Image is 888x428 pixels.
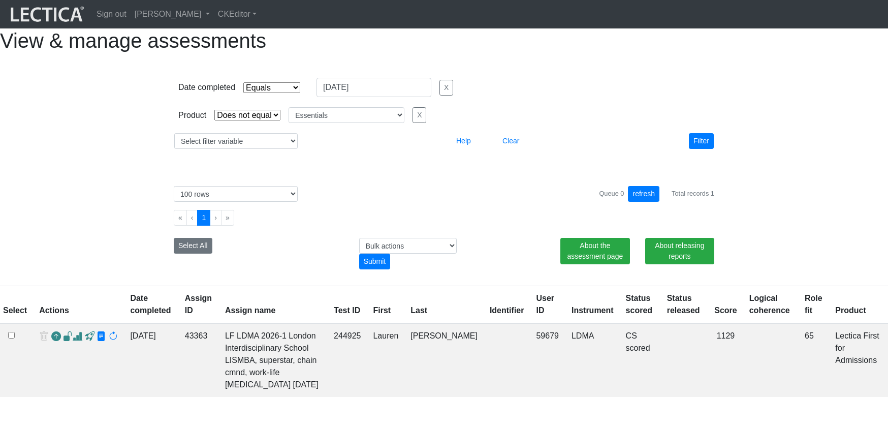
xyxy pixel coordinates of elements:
button: X [439,80,453,96]
div: Date completed [178,81,235,94]
a: User ID [536,294,554,315]
img: lecticalive [8,5,84,24]
a: Last [410,306,427,315]
td: 244925 [328,323,367,397]
a: Date completed [130,294,171,315]
button: X [413,107,426,123]
a: Help [452,136,475,145]
div: Product [178,109,206,121]
span: 65 [805,331,814,340]
div: Submit [359,254,391,269]
a: Instrument [572,306,614,315]
a: First [373,306,391,315]
span: view [97,331,106,342]
td: [PERSON_NAME] [404,323,484,397]
ul: Pagination [174,210,714,226]
button: Clear [498,133,524,149]
td: Lectica First for Admissions [829,323,888,397]
a: Status released [667,294,700,315]
div: Queue 0 Total records 1 [599,186,714,202]
button: refresh [628,186,659,202]
a: [PERSON_NAME] [131,4,214,24]
span: view [85,331,94,342]
span: 1129 [717,331,735,340]
a: CKEditor [214,4,261,24]
button: Select All [174,238,212,254]
a: About releasing reports [645,238,714,264]
a: Role fit [805,294,822,315]
button: Go to page 1 [197,210,210,226]
a: Identifier [490,306,524,315]
td: Lauren [367,323,404,397]
a: Sign out [92,4,131,24]
td: [DATE] [124,323,178,397]
a: Completed = assessment has been completed; CS scored = assessment has been CLAS scored; LS scored... [626,331,650,352]
button: Help [452,133,475,149]
a: Status scored [626,294,652,315]
a: Score [714,306,737,315]
td: LDMA [565,323,620,397]
td: 59679 [530,323,565,397]
th: Actions [33,286,124,324]
td: LF LDMA 2026-1 London Interdisciplinary School LISMBA, superstar, chain cmnd, work-life [MEDICAL_... [219,323,328,397]
span: delete [39,330,49,345]
td: 43363 [179,323,219,397]
span: view [63,331,73,342]
span: rescore [108,331,118,342]
a: Reopen [51,330,61,345]
th: Assign ID [179,286,219,324]
button: Filter [689,133,714,149]
a: Logical coherence [749,294,790,315]
span: Analyst score [73,331,82,342]
a: Product [835,306,866,315]
a: About the assessment page [560,238,629,264]
th: Test ID [328,286,367,324]
th: Assign name [219,286,328,324]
